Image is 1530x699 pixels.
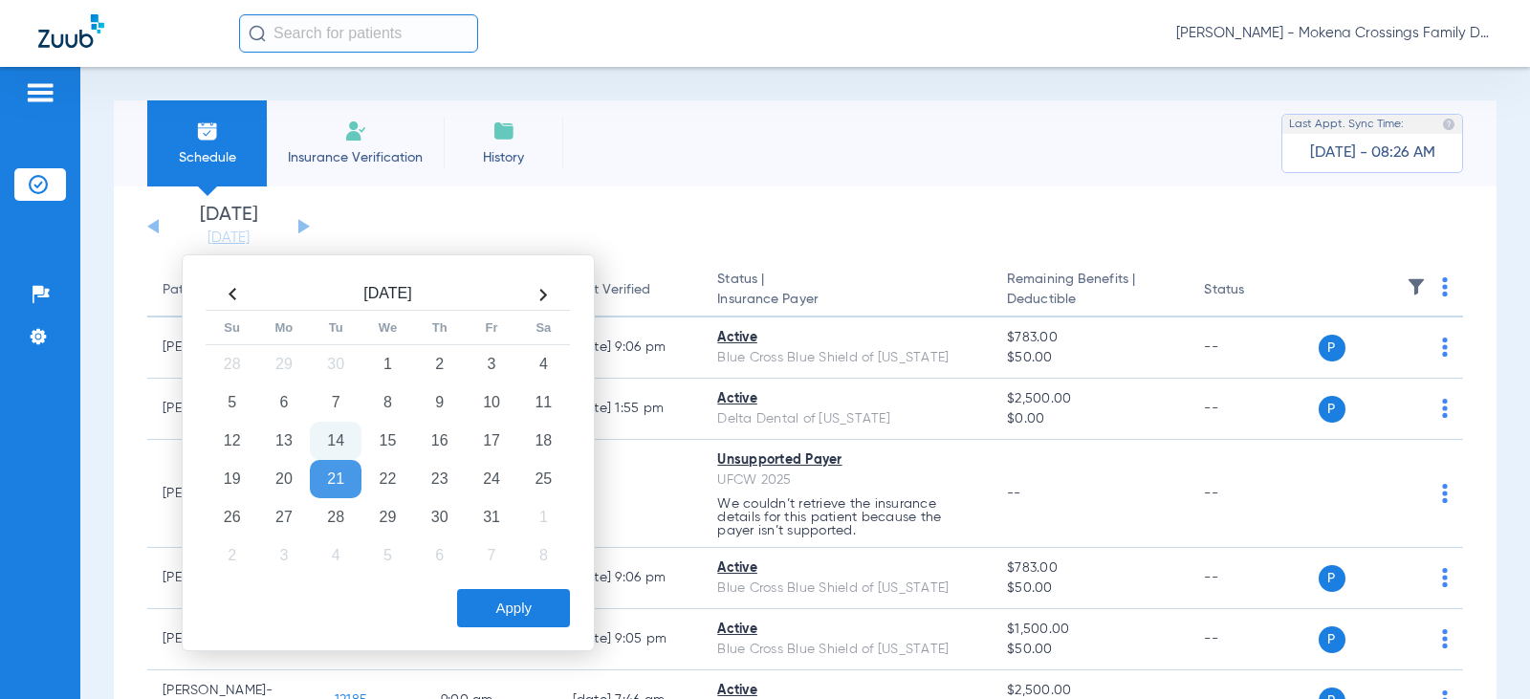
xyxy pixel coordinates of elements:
[717,450,976,470] div: Unsupported Payer
[1176,24,1492,43] span: [PERSON_NAME] - Mokena Crossings Family Dental
[239,14,478,53] input: Search for patients
[717,389,976,409] div: Active
[1007,579,1173,599] span: $50.00
[717,328,976,348] div: Active
[162,148,252,167] span: Schedule
[344,120,367,142] img: Manual Insurance Verification
[1007,487,1021,500] span: --
[573,280,688,300] div: Last Verified
[717,470,976,491] div: UFCW 2025
[458,148,549,167] span: History
[1007,558,1173,579] span: $783.00
[557,379,703,440] td: [DATE] 1:55 PM
[249,25,266,42] img: Search Icon
[258,279,517,311] th: [DATE]
[171,206,286,248] li: [DATE]
[1007,328,1173,348] span: $783.00
[1442,568,1448,587] img: group-dot-blue.svg
[1007,640,1173,660] span: $50.00
[1289,115,1404,134] span: Last Appt. Sync Time:
[1442,484,1448,503] img: group-dot-blue.svg
[717,620,976,640] div: Active
[1189,609,1318,670] td: --
[1442,629,1448,648] img: group-dot-blue.svg
[1007,290,1173,310] span: Deductible
[1007,389,1173,409] span: $2,500.00
[717,290,976,310] span: Insurance Payer
[992,264,1189,317] th: Remaining Benefits |
[557,548,703,609] td: [DATE] 9:06 PM
[557,317,703,379] td: [DATE] 9:06 PM
[717,579,976,599] div: Blue Cross Blue Shield of [US_STATE]
[717,409,976,429] div: Delta Dental of [US_STATE]
[1189,548,1318,609] td: --
[281,148,429,167] span: Insurance Verification
[1310,143,1435,163] span: [DATE] - 08:26 AM
[1319,396,1345,423] span: P
[1319,335,1345,361] span: P
[717,348,976,368] div: Blue Cross Blue Shield of [US_STATE]
[171,229,286,248] a: [DATE]
[702,264,992,317] th: Status |
[717,558,976,579] div: Active
[1319,626,1345,653] span: P
[1007,348,1173,368] span: $50.00
[1189,264,1318,317] th: Status
[1442,277,1448,296] img: group-dot-blue.svg
[573,280,650,300] div: Last Verified
[717,497,976,537] p: We couldn’t retrieve the insurance details for this patient because the payer isn’t supported.
[163,280,247,300] div: Patient Name
[1007,620,1173,640] span: $1,500.00
[196,120,219,142] img: Schedule
[1442,399,1448,418] img: group-dot-blue.svg
[492,120,515,142] img: History
[1407,277,1426,296] img: filter.svg
[1319,565,1345,592] span: P
[1189,317,1318,379] td: --
[1442,338,1448,357] img: group-dot-blue.svg
[557,440,703,548] td: --
[717,640,976,660] div: Blue Cross Blue Shield of [US_STATE]
[1007,409,1173,429] span: $0.00
[163,280,304,300] div: Patient Name
[1442,118,1455,131] img: last sync help info
[457,589,570,627] button: Apply
[25,81,55,104] img: hamburger-icon
[1189,379,1318,440] td: --
[557,609,703,670] td: [DATE] 9:05 PM
[38,14,104,48] img: Zuub Logo
[1189,440,1318,548] td: --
